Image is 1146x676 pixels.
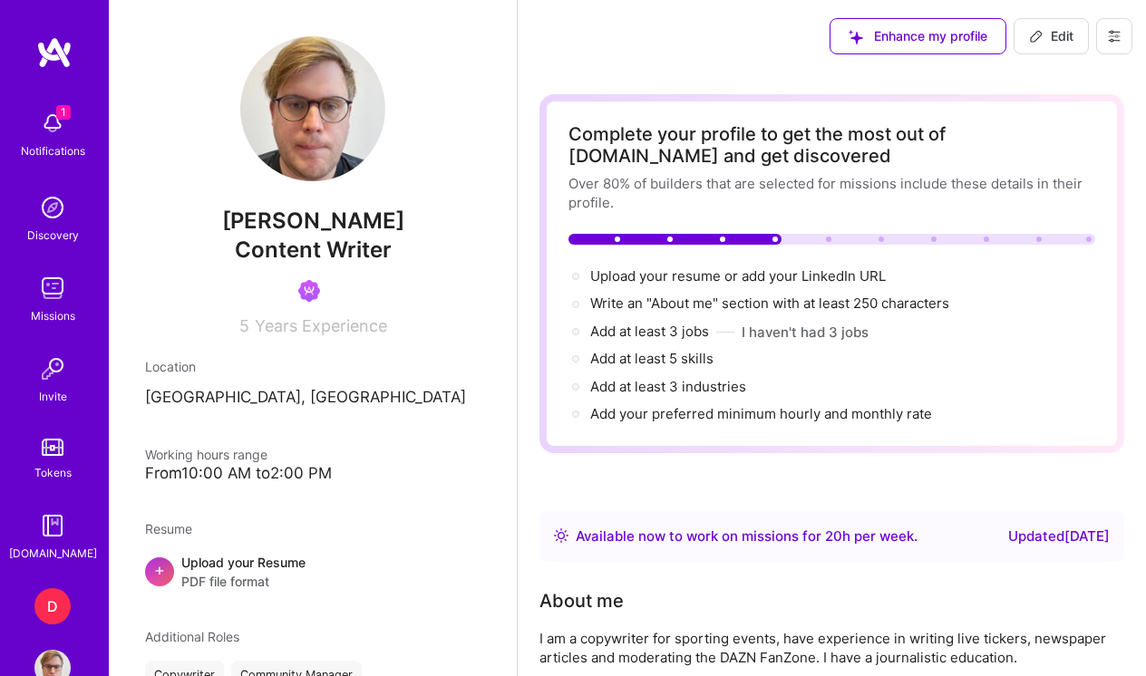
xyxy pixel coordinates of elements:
[145,387,481,409] p: [GEOGRAPHIC_DATA], [GEOGRAPHIC_DATA]
[1029,27,1073,45] span: Edit
[239,316,249,335] span: 5
[181,572,306,591] span: PDF file format
[145,521,192,536] span: Resume
[30,588,75,624] a: D
[849,30,863,44] i: icon SuggestedTeams
[1008,526,1110,547] div: Updated [DATE]
[590,295,953,312] span: Write an "About me" section with at least 250 characters
[590,323,709,340] span: Add at least 3 jobs
[145,447,267,462] span: Working hours range
[39,387,67,406] div: Invite
[825,527,842,545] span: 20
[145,208,481,235] span: [PERSON_NAME]
[554,528,568,543] img: Availability
[590,267,721,285] span: Upload your resume
[1014,18,1089,54] button: Edit
[590,350,714,367] span: Add at least 5 skills
[145,464,481,483] div: From 10:00 AM to 2:00 PM
[34,270,71,306] img: teamwork
[742,323,869,342] button: I haven't had 3 jobs
[539,629,1124,667] div: I am a copywriter for sporting events, have experience in writing live tickers, newspaper article...
[240,36,385,181] img: User Avatar
[42,439,63,456] img: tokens
[576,526,918,547] div: Available now to work on missions for h per week .
[298,280,320,302] img: Been on Mission
[255,316,387,335] span: Years Experience
[590,266,886,286] div: or
[568,123,1095,167] div: Complete your profile to get the most out of [DOMAIN_NAME] and get discovered
[34,588,71,624] div: D
[56,105,71,120] span: 1
[154,560,165,579] span: +
[568,174,1095,212] div: Over 80% of builders that are selected for missions include these details in their profile.
[145,629,239,644] span: Additional Roles
[590,378,746,395] span: Add at least 3 industries
[34,189,71,226] img: discovery
[36,36,73,69] img: logo
[34,507,71,544] img: guide book
[21,141,85,160] div: Notifications
[181,553,306,591] div: Upload your Resume
[590,405,932,422] span: Add your preferred minimum hourly and monthly rate
[34,463,72,482] div: Tokens
[34,351,71,387] img: Invite
[34,105,71,141] img: bell
[742,267,886,285] span: add your LinkedIn URL
[830,18,1006,54] button: Enhance my profile
[145,553,481,591] div: +Upload your ResumePDF file format
[31,306,75,325] div: Missions
[849,27,987,45] span: Enhance my profile
[539,587,624,614] div: About me
[27,226,79,245] div: Discovery
[9,544,97,563] div: [DOMAIN_NAME]
[235,237,392,263] span: Content Writer
[145,357,481,376] div: Location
